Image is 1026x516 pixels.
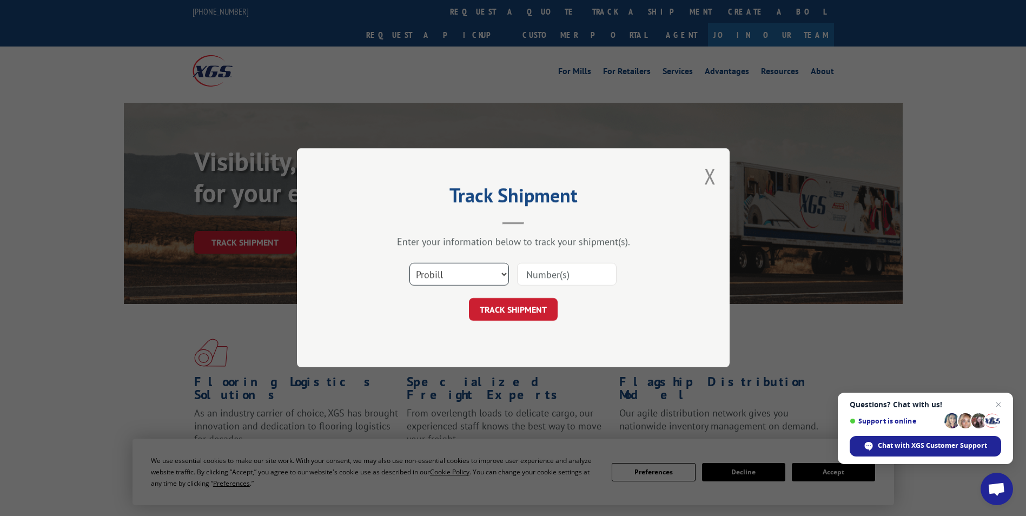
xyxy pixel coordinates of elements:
[517,263,617,286] input: Number(s)
[704,162,716,190] button: Close modal
[992,398,1005,411] span: Close chat
[981,473,1013,505] div: Open chat
[351,236,676,248] div: Enter your information below to track your shipment(s).
[351,188,676,208] h2: Track Shipment
[850,400,1001,409] span: Questions? Chat with us!
[878,441,987,451] span: Chat with XGS Customer Support
[469,299,558,321] button: TRACK SHIPMENT
[850,436,1001,457] div: Chat with XGS Customer Support
[850,417,941,425] span: Support is online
